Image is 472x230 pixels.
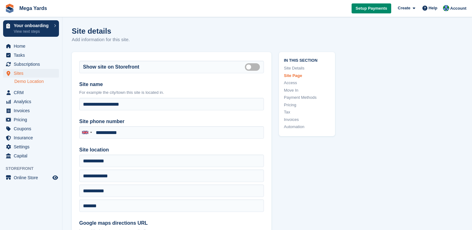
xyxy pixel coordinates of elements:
[79,219,264,227] label: Google maps directions URL
[284,73,330,79] a: Site Page
[14,97,51,106] span: Analytics
[3,97,59,106] a: menu
[83,63,139,71] label: Show site on Storefront
[443,5,449,11] img: Ben Ainscough
[14,133,51,142] span: Insurance
[14,42,51,50] span: Home
[3,124,59,133] a: menu
[3,88,59,97] a: menu
[14,79,59,84] a: Demo Location
[14,124,51,133] span: Coupons
[3,106,59,115] a: menu
[284,57,330,63] span: In this section
[284,80,330,86] a: Access
[14,142,51,151] span: Settings
[284,102,330,108] a: Pricing
[3,60,59,69] a: menu
[17,3,50,13] a: Mega Yards
[72,36,130,43] p: Add information for this site.
[51,174,59,181] a: Preview store
[3,151,59,160] a: menu
[14,151,51,160] span: Capital
[352,3,391,14] a: Setup Payments
[398,5,410,11] span: Create
[14,60,51,69] span: Subscriptions
[3,69,59,78] a: menu
[356,5,387,12] span: Setup Payments
[72,27,130,35] h1: Site details
[79,81,264,88] label: Site name
[14,23,51,28] p: Your onboarding
[3,51,59,60] a: menu
[284,87,330,93] a: Move In
[79,118,264,125] label: Site phone number
[3,42,59,50] a: menu
[450,5,466,12] span: Account
[79,89,264,96] p: For example the city/town this site is located in.
[3,115,59,124] a: menu
[14,173,51,182] span: Online Store
[79,146,264,154] label: Site location
[3,173,59,182] a: menu
[14,51,51,60] span: Tasks
[80,127,94,138] div: United Kingdom: +44
[284,124,330,130] a: Automation
[14,69,51,78] span: Sites
[284,94,330,101] a: Payment Methods
[429,5,437,11] span: Help
[284,65,330,71] a: Site Details
[14,29,51,34] p: View next steps
[14,106,51,115] span: Invoices
[14,88,51,97] span: CRM
[3,142,59,151] a: menu
[284,109,330,115] a: Tax
[3,20,59,37] a: Your onboarding View next steps
[284,117,330,123] a: Invoices
[3,133,59,142] a: menu
[5,4,14,13] img: stora-icon-8386f47178a22dfd0bd8f6a31ec36ba5ce8667c1dd55bd0f319d3a0aa187defe.svg
[14,115,51,124] span: Pricing
[6,165,62,172] span: Storefront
